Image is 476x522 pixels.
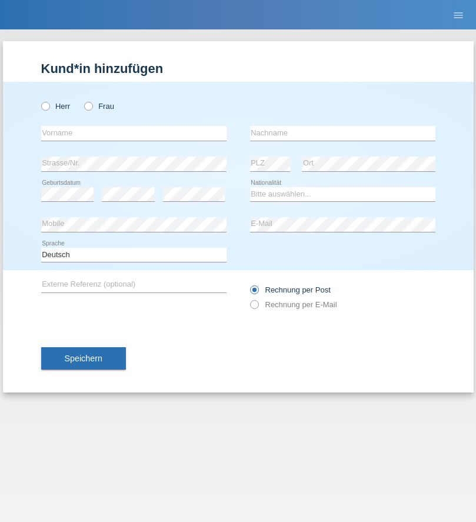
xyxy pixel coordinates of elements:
[250,300,337,309] label: Rechnung per E-Mail
[250,285,331,294] label: Rechnung per Post
[65,354,102,363] span: Speichern
[250,285,258,300] input: Rechnung per Post
[41,347,126,370] button: Speichern
[250,300,258,315] input: Rechnung per E-Mail
[41,61,435,76] h1: Kund*in hinzufügen
[41,102,49,109] input: Herr
[41,102,71,111] label: Herr
[84,102,114,111] label: Frau
[452,9,464,21] i: menu
[447,11,470,18] a: menu
[84,102,92,109] input: Frau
